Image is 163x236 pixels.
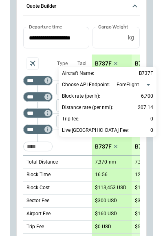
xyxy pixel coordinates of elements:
[62,93,100,100] p: Block rate (per h):
[117,81,153,89] div: ForeFlight
[62,127,129,134] p: Live [GEOGRAPHIC_DATA] Fee:
[150,125,153,135] p: 0
[150,114,153,124] p: 0
[138,103,153,112] p: 207.14
[62,116,79,122] p: Trip fee:
[139,70,153,77] p: B737F
[141,91,153,101] p: 6,700
[62,104,113,111] p: Distance rate (per nmi):
[62,70,94,77] p: Aircraft Name:
[62,81,110,88] p: Choose API Endpoint:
